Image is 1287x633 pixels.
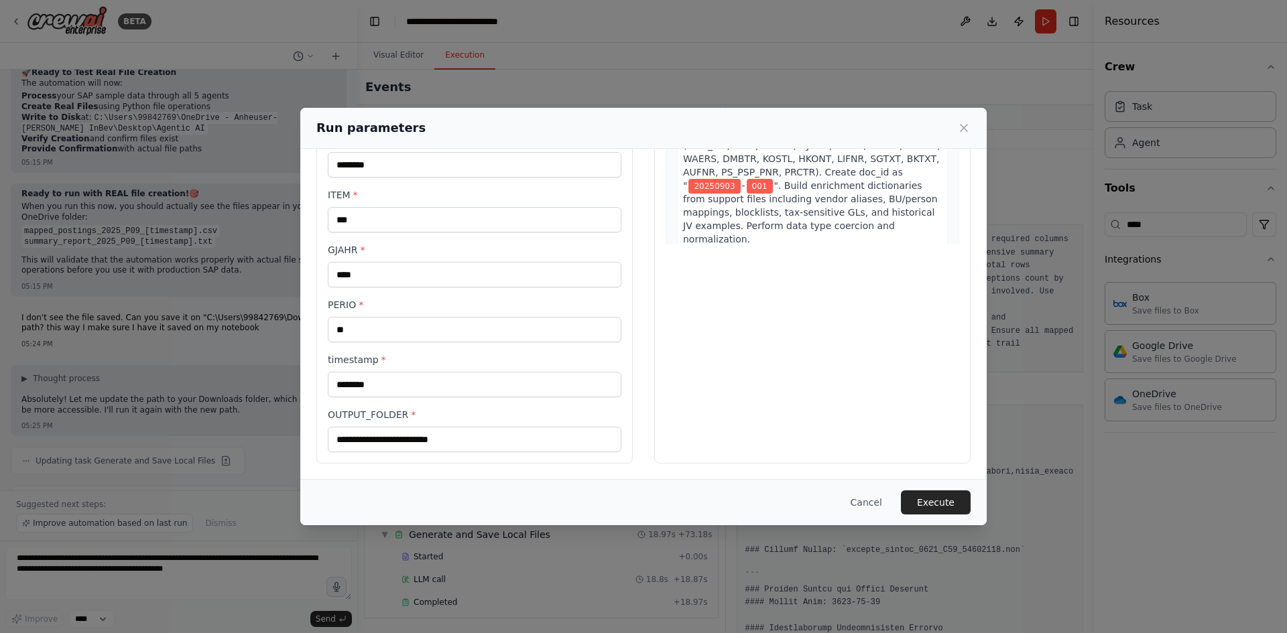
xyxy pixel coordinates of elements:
span: ". Build enrichment dictionaries from support files including vendor aliases, BU/person mappings,... [683,180,938,244]
button: Execute [901,490,971,514]
h2: Run parameters [316,119,426,137]
label: GJAHR [328,243,621,257]
span: . Validate that required columns exist (DOC_NO, ITEM, BUKRS, GJAHR, PERIO, BLDAT, BUDAT, WAERS, D... [683,127,940,191]
span: Variable: DOC_NO [688,179,740,194]
label: timestamp [328,353,621,366]
span: Variable: ITEM [747,179,773,194]
button: Cancel [840,490,893,514]
span: - [742,180,745,191]
label: OUTPUT_FOLDER [328,408,621,421]
label: ITEM [328,188,621,202]
label: PERIO [328,298,621,311]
